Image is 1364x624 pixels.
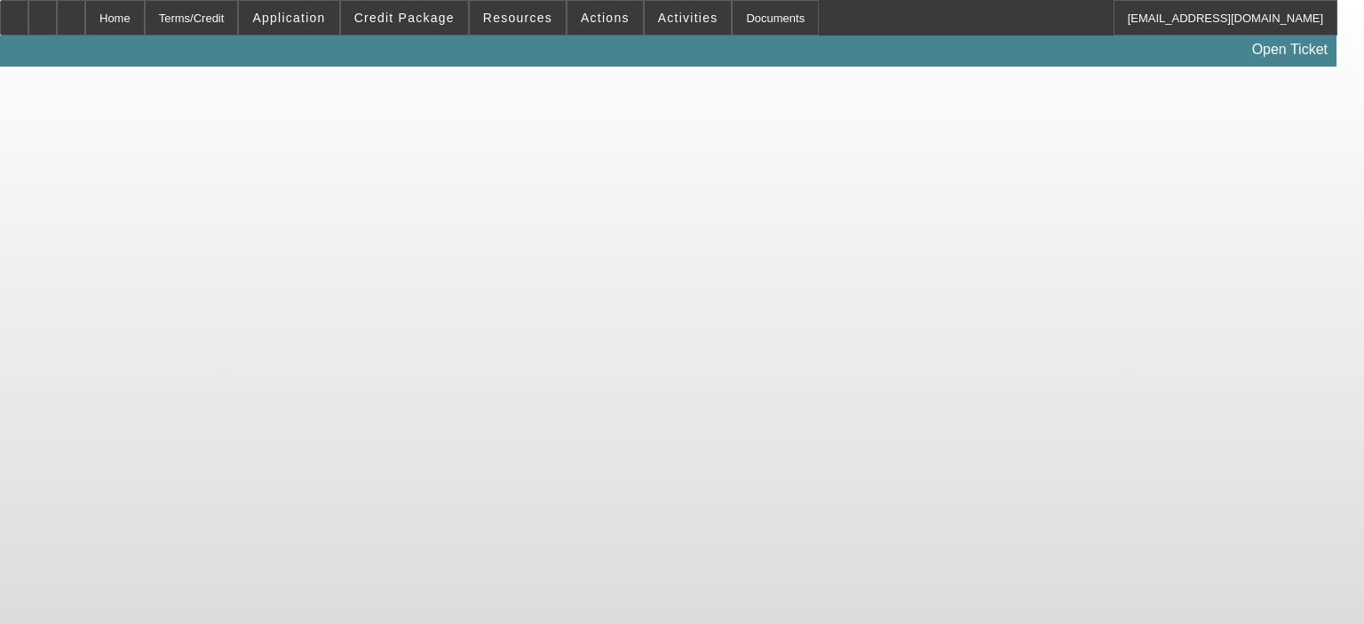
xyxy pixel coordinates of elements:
[645,1,732,35] button: Activities
[341,1,468,35] button: Credit Package
[239,1,338,35] button: Application
[470,1,566,35] button: Resources
[581,11,630,25] span: Actions
[354,11,455,25] span: Credit Package
[658,11,718,25] span: Activities
[483,11,552,25] span: Resources
[252,11,325,25] span: Application
[567,1,643,35] button: Actions
[1245,35,1335,65] a: Open Ticket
